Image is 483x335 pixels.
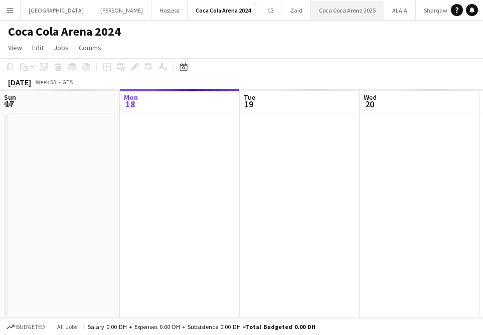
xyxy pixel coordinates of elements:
[362,98,377,110] span: 20
[50,41,73,54] a: Jobs
[8,24,121,39] h1: Coca Cola Arena 2024
[54,43,69,52] span: Jobs
[4,93,16,102] span: Sun
[92,1,151,20] button: [PERSON_NAME]
[88,323,315,330] div: Salary 0.00 DH + Expenses 0.00 DH + Subsistence 0.00 DH =
[282,1,311,20] button: Zaid
[55,323,79,330] span: All jobs
[311,1,384,20] button: Coca Coca Arena 2025
[244,93,255,102] span: Tue
[32,43,44,52] span: Edit
[4,41,26,54] a: View
[242,98,255,110] span: 19
[188,1,259,20] button: Coca Cola Arena 2024
[259,1,282,20] button: C3
[8,43,22,52] span: View
[416,1,457,20] button: Sharqawi
[124,93,138,102] span: Mon
[62,78,73,86] div: GTS
[246,323,315,330] span: Total Budgeted 0.00 DH
[79,43,101,52] span: Comms
[21,1,92,20] button: [GEOGRAPHIC_DATA]
[3,98,16,110] span: 17
[16,323,45,330] span: Budgeted
[75,41,105,54] a: Comms
[364,93,377,102] span: Wed
[122,98,138,110] span: 18
[28,41,48,54] a: Edit
[33,78,58,86] span: Week 33
[8,77,31,87] div: [DATE]
[151,1,188,20] button: Hostess
[384,1,416,20] button: ALAIA
[5,321,47,332] button: Budgeted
